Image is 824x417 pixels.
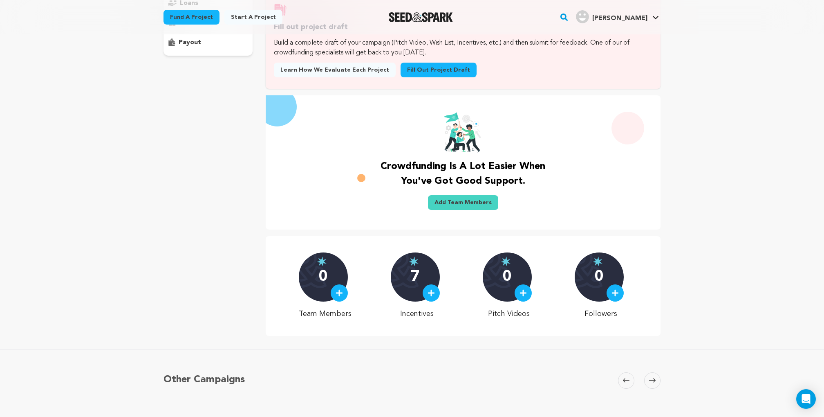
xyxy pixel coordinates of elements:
img: user.png [576,10,589,23]
img: team goal image [443,112,483,153]
p: Pitch Videos [483,308,535,320]
span: [PERSON_NAME] [592,15,647,22]
p: Team Members [299,308,352,320]
a: Fund a project [163,10,219,25]
a: Start a project [224,10,282,25]
a: Ashley K.'s Profile [574,9,661,23]
div: Ashley K.'s Profile [576,10,647,23]
p: Crowdfunding is a lot easier when you've got good support. [372,159,553,189]
img: plus.svg [336,289,343,297]
span: Learn how we evaluate each project [280,66,389,74]
img: plus.svg [519,289,527,297]
p: 0 [595,269,603,285]
p: 7 [411,269,419,285]
a: Fill out project draft [401,63,477,77]
button: payout [163,36,253,49]
p: Build a complete draft of your campaign (Pitch Video, Wish List, Incentives, etc.) and then submi... [274,38,652,58]
p: Incentives [391,308,443,320]
img: plus.svg [611,289,619,297]
a: Learn how we evaluate each project [274,63,396,77]
p: 0 [319,269,327,285]
span: Ashley K.'s Profile [574,9,661,26]
a: Seed&Spark Homepage [389,12,453,22]
a: Add Team Members [428,195,498,210]
p: 0 [503,269,511,285]
p: Followers [575,308,627,320]
img: plus.svg [428,289,435,297]
div: Open Intercom Messenger [796,389,816,409]
h5: Other Campaigns [163,372,245,387]
p: payout [179,38,201,47]
img: Seed&Spark Logo Dark Mode [389,12,453,22]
